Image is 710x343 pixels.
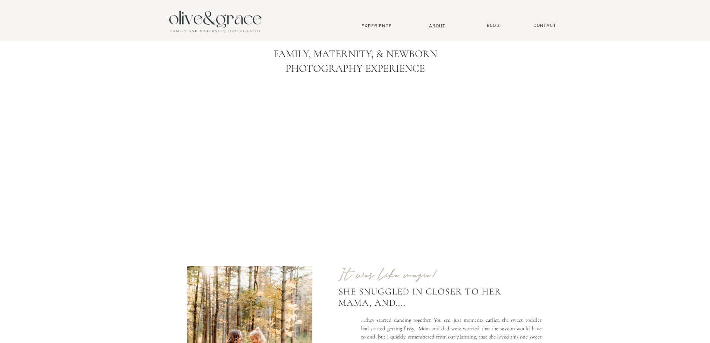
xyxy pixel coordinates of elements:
[338,286,536,320] div: She snuggled in closer to her mama, and....
[338,266,438,283] b: It was like magic!
[530,23,560,28] a: Contact
[352,23,401,28] a: Experience
[484,23,503,28] a: BLOG
[426,23,449,28] a: About
[186,48,525,60] h1: Family, Maternity, & Newborn
[274,62,436,81] p: Photography Experience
